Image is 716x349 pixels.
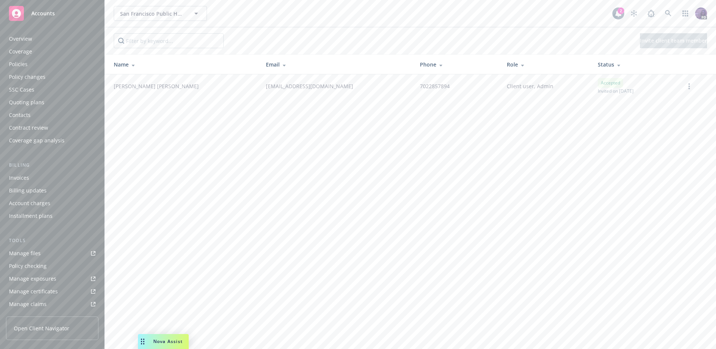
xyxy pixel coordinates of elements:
div: Name [114,61,254,68]
a: Search [661,6,676,21]
span: [PERSON_NAME] [PERSON_NAME] [114,82,199,90]
div: Policies [9,58,28,70]
div: Tools [6,237,98,244]
a: Accounts [6,3,98,24]
a: Policy changes [6,71,98,83]
a: Account charges [6,197,98,209]
div: Quoting plans [9,96,44,108]
span: Open Client Navigator [14,324,69,332]
div: Role [507,61,586,68]
div: Account charges [9,197,50,209]
a: Stop snowing [626,6,641,21]
a: Installment plans [6,210,98,222]
span: Accounts [31,10,55,16]
div: Coverage [9,46,32,58]
div: Contract review [9,122,48,134]
div: Overview [9,33,32,45]
a: Report a Bug [644,6,659,21]
div: Manage exposures [9,273,56,285]
span: Accepted [601,80,620,86]
div: Email [266,61,408,68]
span: San Francisco Public Health Foundation [120,10,185,18]
a: Policy checking [6,260,98,272]
div: Policy checking [9,260,47,272]
div: Policy changes [9,71,45,83]
div: Drag to move [138,334,147,349]
span: Invite client team member [640,37,707,44]
input: Filter by keyword... [114,33,224,48]
a: more [685,82,694,91]
img: photo [695,7,707,19]
div: Manage claims [9,298,47,310]
a: SSC Cases [6,84,98,96]
a: Contacts [6,109,98,121]
a: Contract review [6,122,98,134]
a: Manage certificates [6,285,98,297]
div: Billing [6,161,98,169]
a: Invoices [6,172,98,184]
div: SSC Cases [9,84,34,96]
a: Quoting plans [6,96,98,108]
button: San Francisco Public Health Foundation [114,6,207,21]
div: Manage files [9,247,41,259]
div: Billing updates [9,185,47,197]
a: Overview [6,33,98,45]
a: Policies [6,58,98,70]
div: Invoices [9,172,29,184]
a: Billing updates [6,185,98,197]
div: Contacts [9,109,31,121]
a: Manage files [6,247,98,259]
a: Manage claims [6,298,98,310]
a: Coverage gap analysis [6,135,98,146]
span: Client user, Admin [507,82,553,90]
span: Nova Assist [153,338,183,345]
span: 7022857894 [420,82,450,90]
div: Status [598,61,673,68]
a: Manage exposures [6,273,98,285]
div: 2 [618,7,624,13]
div: Manage certificates [9,285,58,297]
button: Nova Assist [138,334,189,349]
span: Invited on [DATE] [598,88,634,94]
div: Coverage gap analysis [9,135,65,146]
a: Switch app [678,6,693,21]
div: Phone [420,61,495,68]
span: [EMAIL_ADDRESS][DOMAIN_NAME] [266,82,353,90]
div: Installment plans [9,210,53,222]
a: Coverage [6,46,98,58]
button: Invite client team member [640,33,707,48]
